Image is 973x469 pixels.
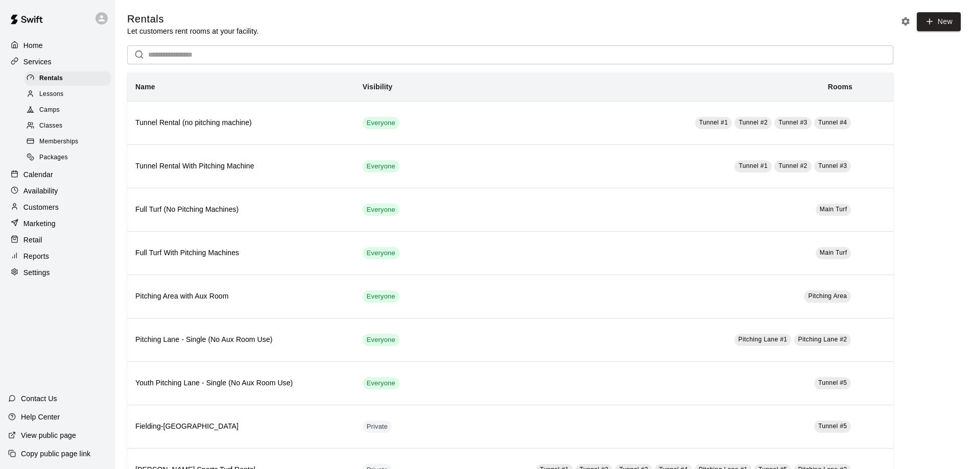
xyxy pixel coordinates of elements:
p: Retail [23,235,42,245]
p: Availability [23,186,58,196]
div: This service is visible to all of your customers [363,247,399,259]
a: Rentals [25,70,115,86]
span: Packages [39,153,68,163]
div: This service is visible to all of your customers [363,334,399,346]
button: Rental settings [898,14,913,29]
div: Packages [25,151,111,165]
div: Memberships [25,135,111,149]
div: This service is visible to all of your customers [363,160,399,172]
span: Lessons [39,89,64,100]
div: This service is visible to all of your customers [363,204,399,216]
span: Tunnel #3 [778,119,808,126]
span: Tunnel #2 [778,162,808,169]
h6: Full Turf (No Pitching Machines) [135,204,346,215]
a: Marketing [8,216,107,231]
span: Memberships [39,137,78,147]
a: Packages [25,150,115,166]
a: Settings [8,265,107,280]
span: Camps [39,105,60,115]
h6: Youth Pitching Lane - Single (No Aux Room Use) [135,378,346,389]
span: Tunnel #2 [739,119,768,126]
h6: Full Turf With Pitching Machines [135,248,346,259]
h6: Tunnel Rental With Pitching Machine [135,161,346,172]
div: Lessons [25,87,111,102]
p: Contact Us [21,393,57,404]
p: Home [23,40,43,51]
p: View public page [21,430,76,440]
div: Classes [25,119,111,133]
span: Pitching Area [808,292,847,300]
span: Tunnel #5 [818,379,847,386]
p: Reports [23,251,49,261]
p: Let customers rent rooms at your facility. [127,26,258,36]
h6: Pitching Lane - Single (No Aux Room Use) [135,334,346,345]
a: Services [8,54,107,69]
span: Tunnel #5 [818,423,847,430]
span: Pitching Lane #2 [798,336,847,343]
span: Tunnel #4 [818,119,847,126]
b: Name [135,83,155,91]
span: Everyone [363,118,399,128]
p: Services [23,57,52,67]
span: Pitching Lane #1 [739,336,788,343]
a: Retail [8,232,107,248]
div: Rentals [25,71,111,86]
a: Camps [25,103,115,118]
a: New [917,12,961,31]
span: Classes [39,121,62,131]
b: Rooms [828,83,852,91]
a: Lessons [25,86,115,102]
h6: Tunnel Rental (no pitching machine) [135,117,346,129]
a: Memberships [25,134,115,150]
p: Calendar [23,169,53,180]
p: Help Center [21,412,60,422]
a: Customers [8,200,107,215]
p: Copy public page link [21,449,90,459]
b: Visibility [363,83,393,91]
p: Settings [23,267,50,278]
h5: Rentals [127,12,258,26]
a: Classes [25,118,115,134]
span: Everyone [363,162,399,171]
span: Everyone [363,292,399,302]
div: This service is hidden, and can only be accessed via a direct link [363,421,392,433]
div: Camps [25,103,111,117]
span: Main Turf [820,206,847,213]
a: Home [8,38,107,53]
p: Customers [23,202,59,212]
h6: Fielding-[GEOGRAPHIC_DATA] [135,421,346,432]
p: Marketing [23,218,56,229]
span: Everyone [363,205,399,215]
div: This service is visible to all of your customers [363,117,399,129]
div: This service is visible to all of your customers [363,377,399,389]
a: Availability [8,183,107,199]
span: Private [363,422,392,432]
span: Main Turf [820,249,847,256]
span: Everyone [363,379,399,388]
a: Reports [8,249,107,264]
span: Everyone [363,249,399,258]
span: Tunnel #1 [699,119,728,126]
h6: Pitching Area with Aux Room [135,291,346,302]
div: This service is visible to all of your customers [363,290,399,303]
span: Everyone [363,335,399,345]
span: Rentals [39,73,63,84]
span: Tunnel #1 [739,162,768,169]
span: Tunnel #3 [818,162,847,169]
a: Calendar [8,167,107,182]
